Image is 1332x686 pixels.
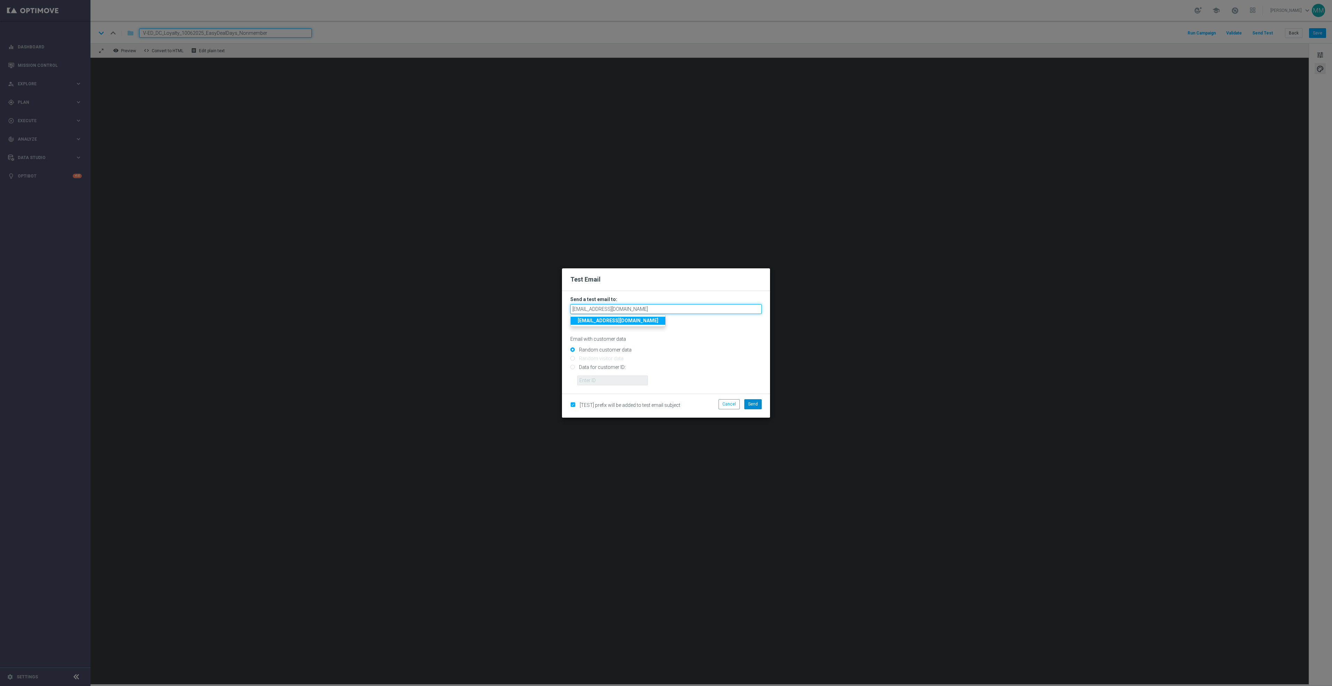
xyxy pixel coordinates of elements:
p: Separate multiple addresses with commas [570,316,762,322]
span: [TEST] prefix will be added to test email subject [580,402,680,408]
input: Enter ID [577,376,648,385]
p: Email with customer data [570,336,762,342]
button: Send [744,399,762,409]
label: Random customer data [577,347,632,353]
button: Cancel [719,399,740,409]
strong: [EMAIL_ADDRESS][DOMAIN_NAME] [578,318,658,323]
h3: Send a test email to: [570,296,762,302]
a: [EMAIL_ADDRESS][DOMAIN_NAME] [571,317,665,325]
h2: Test Email [570,275,762,284]
span: Send [748,402,758,407]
